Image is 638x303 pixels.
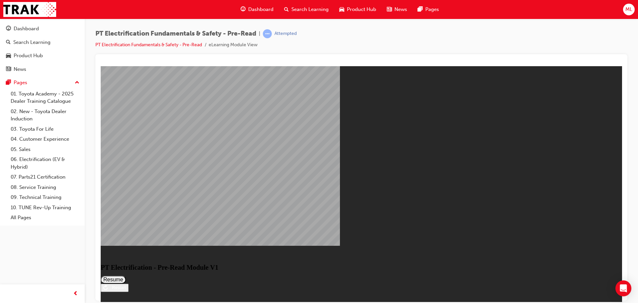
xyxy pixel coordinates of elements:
a: 04. Customer Experience [8,134,82,144]
img: Trak [3,2,56,17]
span: car-icon [339,5,344,14]
div: Product Hub [14,52,43,60]
a: Dashboard [3,23,82,35]
span: pages-icon [6,80,11,86]
span: news-icon [6,67,11,73]
div: Dashboard [14,25,39,33]
div: Open Intercom Messenger [615,280,631,296]
a: 03. Toyota For Life [8,124,82,134]
a: 01. Toyota Academy - 2025 Dealer Training Catalogue [8,89,82,106]
button: DashboardSearch LearningProduct HubNews [3,21,82,76]
span: news-icon [387,5,392,14]
span: up-icon [75,78,79,87]
div: News [14,66,26,73]
a: guage-iconDashboard [235,3,279,16]
a: 06. Electrification (EV & Hybrid) [8,154,82,172]
span: search-icon [284,5,289,14]
a: 09. Technical Training [8,192,82,203]
span: guage-icon [6,26,11,32]
button: Pages [3,76,82,89]
span: guage-icon [241,5,246,14]
a: 05. Sales [8,144,82,155]
a: Product Hub [3,50,82,62]
button: ML [623,4,635,15]
div: Search Learning [13,39,51,46]
span: Search Learning [291,6,329,13]
a: pages-iconPages [412,3,444,16]
a: car-iconProduct Hub [334,3,381,16]
a: Search Learning [3,36,82,49]
span: pages-icon [418,5,423,14]
a: 10. TUNE Rev-Up Training [8,203,82,213]
a: PT Electrification Fundamentals & Safety - Pre-Read [95,42,202,48]
a: 08. Service Training [8,182,82,193]
span: News [394,6,407,13]
a: search-iconSearch Learning [279,3,334,16]
span: learningRecordVerb_ATTEMPT-icon [263,29,272,38]
span: | [259,30,260,38]
a: 07. Parts21 Certification [8,172,82,182]
a: news-iconNews [381,3,412,16]
a: News [3,63,82,76]
li: eLearning Module View [209,41,258,49]
span: search-icon [6,40,11,46]
span: PT Electrification Fundamentals & Safety - Pre-Read [95,30,256,38]
div: Attempted [274,31,297,37]
span: Pages [425,6,439,13]
a: 02. New - Toyota Dealer Induction [8,106,82,124]
span: prev-icon [73,290,78,298]
div: Pages [14,79,27,86]
span: car-icon [6,53,11,59]
span: Product Hub [347,6,376,13]
a: All Pages [8,213,82,223]
span: Dashboard [248,6,273,13]
span: ML [625,6,632,13]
